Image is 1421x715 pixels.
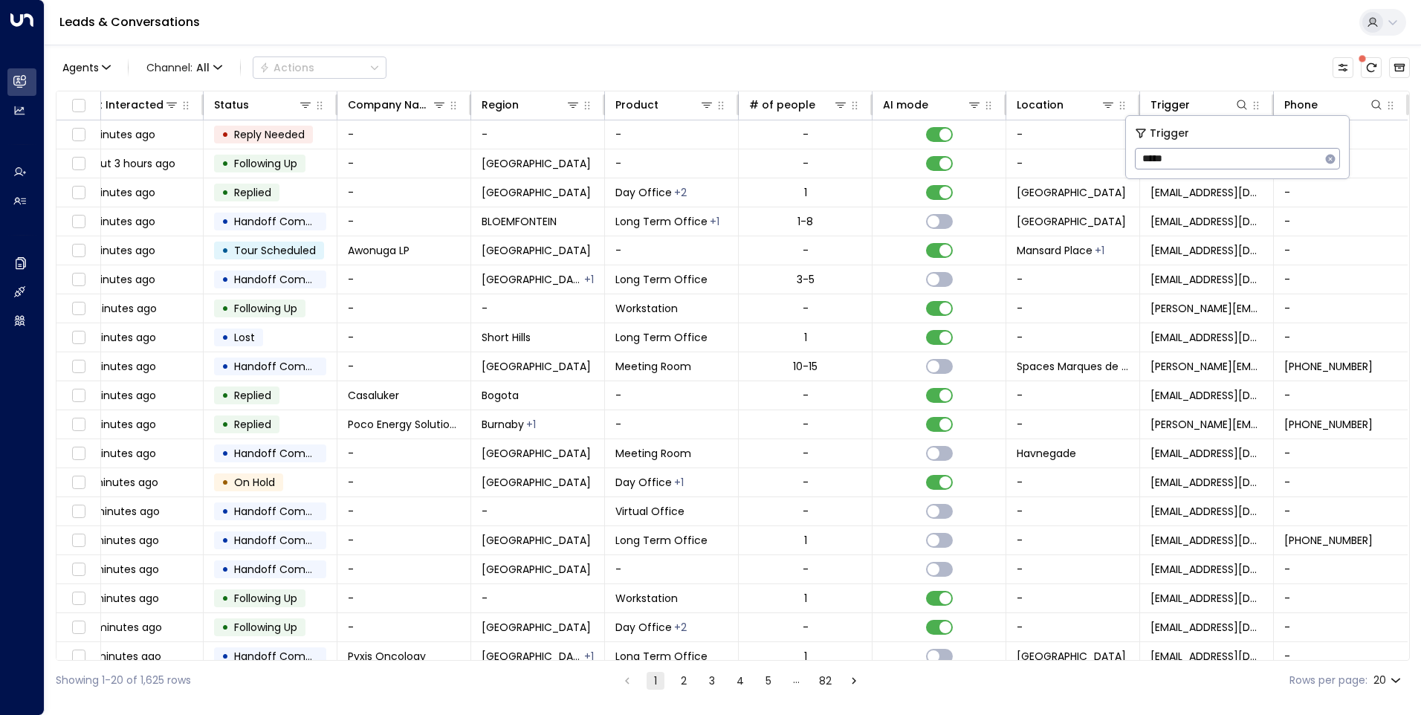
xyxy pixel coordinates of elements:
span: Bogota [482,388,519,403]
span: Toggle select row [69,618,88,637]
span: Burnaby [482,417,524,432]
span: Tour Scheduled [234,243,316,258]
div: • [221,354,229,379]
span: Handoff Completed [234,562,339,577]
td: - [1006,149,1140,178]
span: Virtual Office [615,504,684,519]
td: - [1274,207,1408,236]
div: Company Name [348,96,432,114]
span: 14 minutes ago [80,504,160,519]
td: - [1274,439,1408,467]
div: AI mode [883,96,928,114]
div: 1 [804,185,807,200]
span: Lisbon [482,359,591,374]
span: Replied [234,185,271,200]
div: Mulliner Towers [1095,243,1104,258]
td: - [1274,497,1408,525]
button: Actions [253,56,386,79]
div: Status [214,96,249,114]
div: • [221,412,229,437]
span: filipa.silva@vistage.pt [1150,359,1263,374]
div: AI mode [883,96,982,114]
span: Long Term Office [615,649,708,664]
div: Long Term Office,Workstation [674,185,687,200]
span: 9 minutes ago [80,417,156,432]
div: • [221,528,229,553]
div: Richmond [526,417,536,432]
td: - [1006,468,1140,496]
span: Following Up [234,156,297,171]
span: Havnegade [1017,446,1076,461]
div: - [803,504,809,519]
span: +14036171127 [1284,417,1373,432]
span: Brescia [482,533,591,548]
td: - [1274,613,1408,641]
span: Mansard Place [1017,243,1093,258]
button: Go to page 5 [760,672,777,690]
div: • [221,180,229,205]
td: - [471,584,605,612]
td: - [337,613,471,641]
span: Uni Park [1017,214,1126,229]
span: Toggle select row [69,531,88,550]
span: Toggle select row [69,271,88,289]
span: +393517435765 [1284,533,1373,548]
span: Replied [234,388,271,403]
div: Trigger [1150,96,1249,114]
span: Copenhagen [482,446,591,461]
td: - [605,555,739,583]
span: Workstation [615,591,678,606]
td: - [1274,294,1408,323]
div: Last Interacted [80,96,164,114]
span: Greenwich [482,649,583,664]
span: Toggle select row [69,213,88,231]
a: Leads & Conversations [59,13,200,30]
td: - [1006,120,1140,149]
td: - [1006,323,1140,352]
span: 9 minutes ago [80,446,156,461]
span: Following Up [234,591,297,606]
div: • [221,209,229,234]
div: - [803,388,809,403]
div: - [803,243,809,258]
div: 1 [804,649,807,664]
div: - [803,620,809,635]
td: - [337,584,471,612]
td: - [471,294,605,323]
span: Spaces Marques de Pombal [1017,359,1129,374]
span: Poco Energy Solutions [348,417,460,432]
div: Stamford [584,649,594,664]
span: Parque das Nacoes [1017,185,1126,200]
span: yemisi@awonugalp.com [1150,243,1263,258]
span: Conakry [482,156,591,171]
button: Go to page 4 [731,672,749,690]
span: Handoff Completed [234,446,339,461]
span: prac-com-bog2@casaluker.com.co [1150,388,1263,403]
div: Product [615,96,714,114]
span: Following Up [234,301,297,316]
span: Toggle select row [69,589,88,608]
span: Awonuga LP [348,243,410,258]
span: 2 minutes ago [80,214,155,229]
span: dregalado@pyxisoncology.com [1150,649,1263,664]
td: - [1274,236,1408,265]
span: São Paulo [482,475,591,490]
div: Phone [1284,96,1384,114]
div: • [221,267,229,292]
td: - [605,410,739,439]
span: amitindian05@gmail.com [1150,272,1263,287]
span: Toggle select row [69,357,88,376]
td: - [337,439,471,467]
span: 3 minutes ago [80,243,155,258]
td: - [337,497,471,525]
div: • [221,499,229,524]
div: 1 [804,533,807,548]
span: Lisbon [482,185,591,200]
div: # of people [749,96,848,114]
td: - [1274,642,1408,670]
button: page 1 [647,672,664,690]
span: Handoff Completed [234,504,339,519]
div: 10-15 [793,359,818,374]
span: Meeting Room [615,359,691,374]
td: - [337,555,471,583]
